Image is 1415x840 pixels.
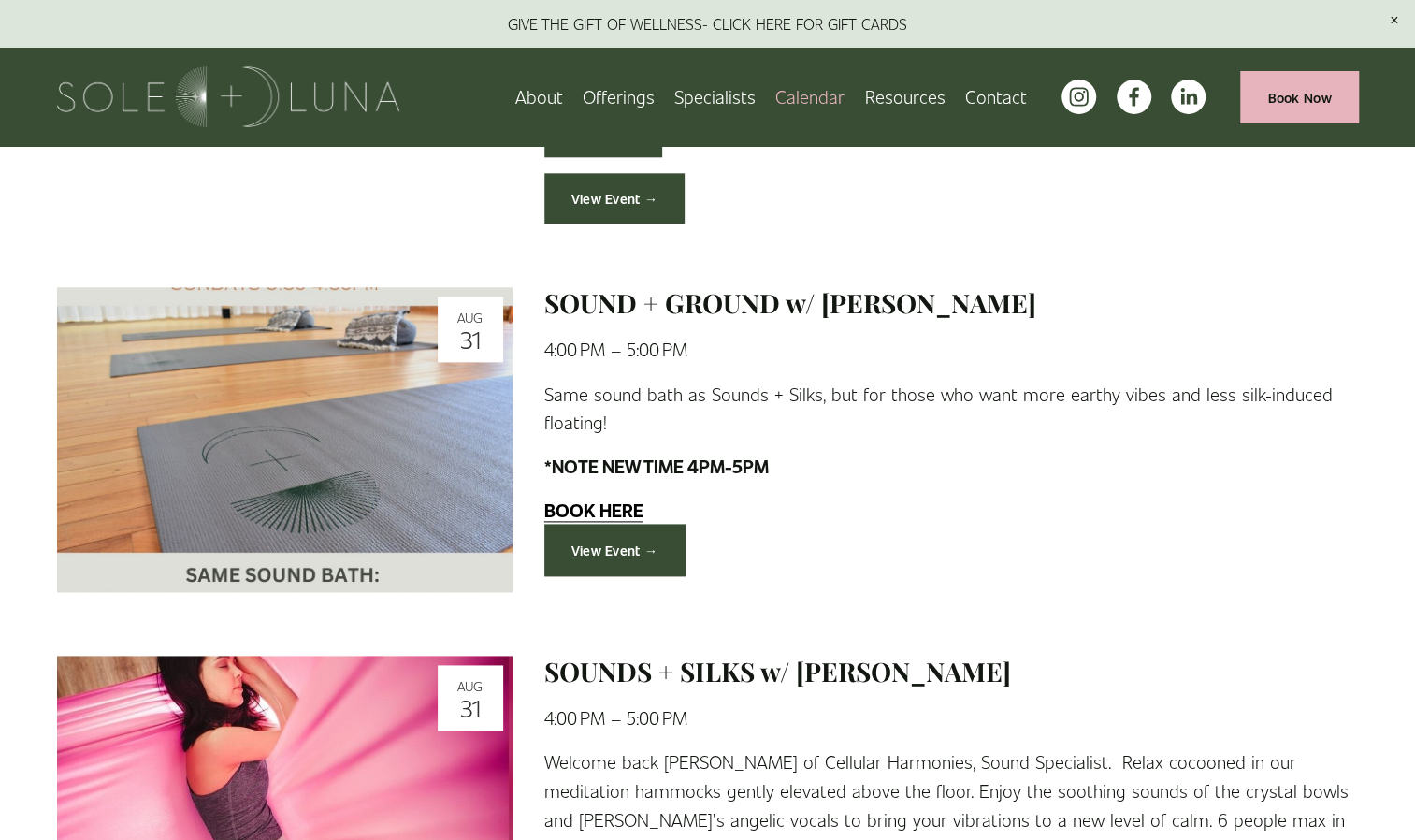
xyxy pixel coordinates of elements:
[583,82,655,111] span: Offerings
[1171,80,1206,114] a: LinkedIn
[627,706,687,729] time: 5:00 PM
[864,82,945,111] span: Resources
[544,454,769,478] strong: *NOTE NEW TIME 4PM-5PM
[544,706,605,729] time: 4:00 PM
[965,80,1027,113] a: Contact
[1061,80,1096,114] a: instagram-unauth
[515,80,563,113] a: About
[627,338,687,360] time: 5:00 PM
[57,66,400,127] img: Sole + Luna
[544,338,605,360] time: 4:00 PM
[864,80,945,113] a: folder dropdown
[544,499,643,521] a: BOOK HERE
[1117,80,1151,114] a: facebook-unauth
[544,524,686,575] a: View Event →
[443,679,498,692] div: Aug
[544,285,1036,320] a: SOUND + GROUND w/ [PERSON_NAME]
[57,287,513,592] img: SOUND + GROUND w/ Marian McNair
[544,654,1011,688] a: SOUNDS + SILKS w/ [PERSON_NAME]
[544,380,1359,437] p: Same sound bath as Sounds + Silks, but for those who want more earthy vibes and less silk-induced...
[1240,71,1358,123] a: Book Now
[443,695,498,719] div: 31
[544,173,686,224] a: View Event →
[674,80,756,113] a: Specialists
[443,311,498,324] div: Aug
[443,326,498,351] div: 31
[544,498,643,522] strong: BOOK HERE
[775,80,845,113] a: Calendar
[583,80,655,113] a: folder dropdown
